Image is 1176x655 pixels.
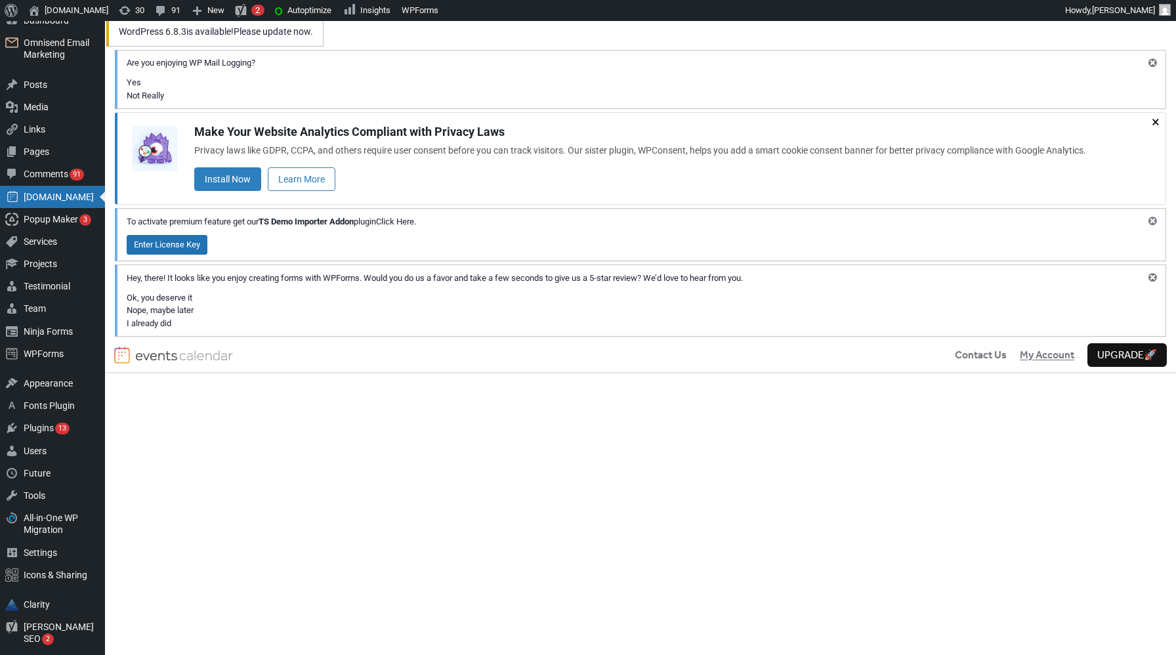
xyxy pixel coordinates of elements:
[83,215,87,224] span: 3
[106,18,324,47] div: is available! .
[955,347,1007,363] a: Contact Us
[194,167,261,191] a: Install Now
[46,635,50,643] span: 2
[127,235,207,255] a: Enter License Key
[127,293,192,303] a: Ok, you deserve it
[127,305,194,315] a: Nope, maybe later
[1087,343,1167,367] button: Upgrade🚀
[114,347,130,364] img: logo
[127,91,164,100] a: Not Really
[1148,114,1163,130] button: ×
[73,170,81,179] span: 91
[376,217,414,226] a: Click Here
[1097,348,1157,364] span: Upgrade 🚀
[1020,347,1074,363] a: My Account
[125,270,1141,286] p: Hey, there! It looks like you enjoy creating forms with WPForms. Would you do us a favor and take...
[268,167,335,191] a: Learn More
[1092,5,1155,15] span: [PERSON_NAME]
[955,348,1007,364] span: Contact Us
[131,126,178,172] img: monsterinsights-notice-box-logo.svg
[125,214,1141,230] p: To activate premium feature get our plugin .
[234,26,310,37] a: Please update WordPress now
[360,5,390,15] span: Insights
[119,26,186,37] a: WordPress 6.8.3
[127,318,171,328] a: I already did
[259,217,354,226] strong: TS Demo Importer Addon
[135,347,234,364] img: logotype
[194,144,1152,158] p: Privacy laws like GDPR, CCPA, and others require user consent before you can track visitors. Our ...
[127,77,141,87] a: Yes
[1020,348,1074,364] span: My Account
[194,126,1152,138] h3: Make Your Website Analytics Compliant with Privacy Laws
[125,55,1141,71] p: Are you enjoying WP Mail Logging?
[58,424,66,433] span: 13
[255,5,260,15] span: 2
